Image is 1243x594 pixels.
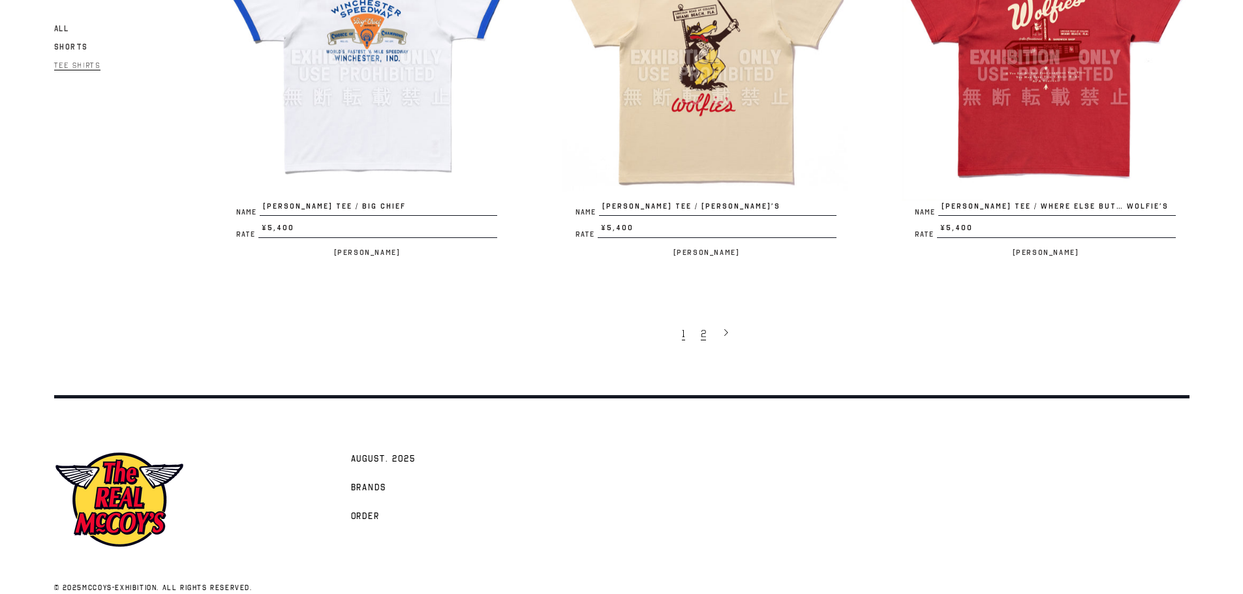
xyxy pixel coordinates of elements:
[351,453,416,466] span: AUGUST. 2025
[54,39,89,55] a: Shorts
[938,201,1176,216] span: [PERSON_NAME] TEE / WHERE ELSE BUT… WOLFIE’S
[351,511,380,524] span: Order
[575,209,599,216] span: Name
[345,473,393,501] a: Brands
[82,583,157,592] a: mccoys-exhibition
[694,319,715,347] a: 2
[915,231,937,238] span: Rate
[54,61,100,70] span: Tee Shirts
[701,327,706,340] span: 2
[598,222,836,238] span: ¥5,400
[599,201,836,216] span: [PERSON_NAME] TEE / [PERSON_NAME]’S
[260,201,497,216] span: [PERSON_NAME] TEE / BIG CHIEF
[54,57,100,73] a: Tee Shirts
[54,582,596,594] p: © 2025 . All rights reserved.
[236,209,260,216] span: Name
[351,482,387,495] span: Brands
[915,209,938,216] span: Name
[682,327,685,340] span: 1
[937,222,1176,238] span: ¥5,400
[236,231,258,238] span: Rate
[223,245,510,260] p: [PERSON_NAME]
[575,231,598,238] span: Rate
[54,21,69,37] a: All
[562,245,850,260] p: [PERSON_NAME]
[54,24,69,33] span: All
[902,245,1189,260] p: [PERSON_NAME]
[345,501,387,530] a: Order
[54,451,185,549] img: mccoys-exhibition
[258,222,497,238] span: ¥5,400
[345,444,422,473] a: AUGUST. 2025
[54,42,89,52] span: Shorts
